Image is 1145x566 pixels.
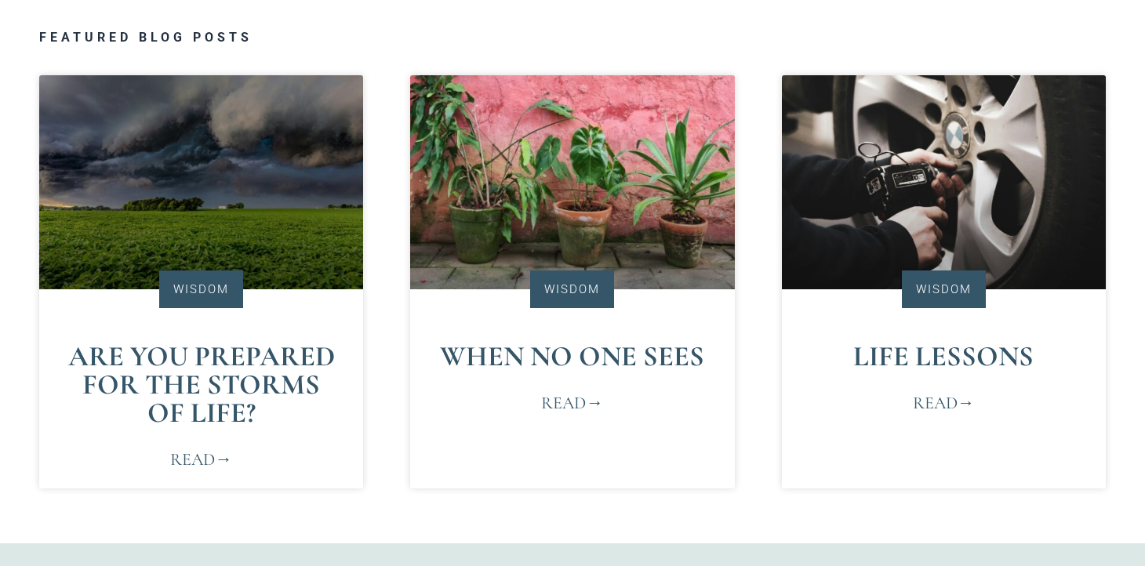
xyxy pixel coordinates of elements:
[902,270,986,308] div: Wisdom
[541,390,603,416] a: Read more about When No One Sees
[159,270,243,308] div: Wisdom
[440,339,704,373] a: When No One Sees
[68,339,335,430] a: Are You Prepared for the Storms of Life?
[913,390,975,416] a: Read more about Life Lessons
[39,31,1106,44] h3: Featured Blog Posts
[530,270,614,308] div: Wisdom
[170,447,232,473] a: Read more about Are You Prepared for the Storms of Life?
[853,339,1034,373] a: Life Lessons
